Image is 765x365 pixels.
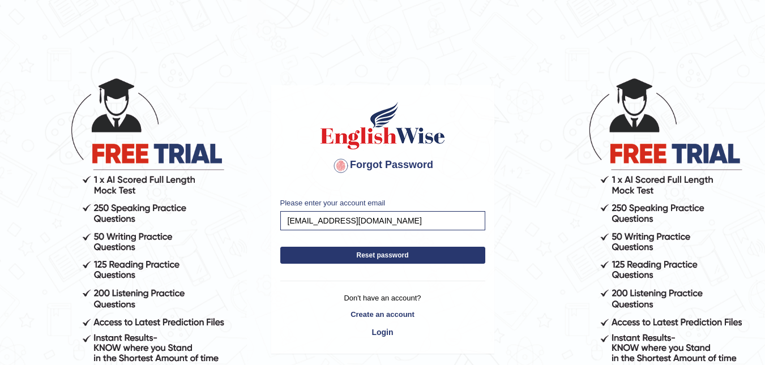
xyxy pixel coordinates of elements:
[332,159,433,170] span: Forgot Password
[280,197,386,208] label: Please enter your account email
[280,293,485,303] p: Don't have an account?
[280,309,485,320] a: Create an account
[280,323,485,342] a: Login
[280,247,485,264] button: Reset password
[318,100,447,151] img: English Wise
